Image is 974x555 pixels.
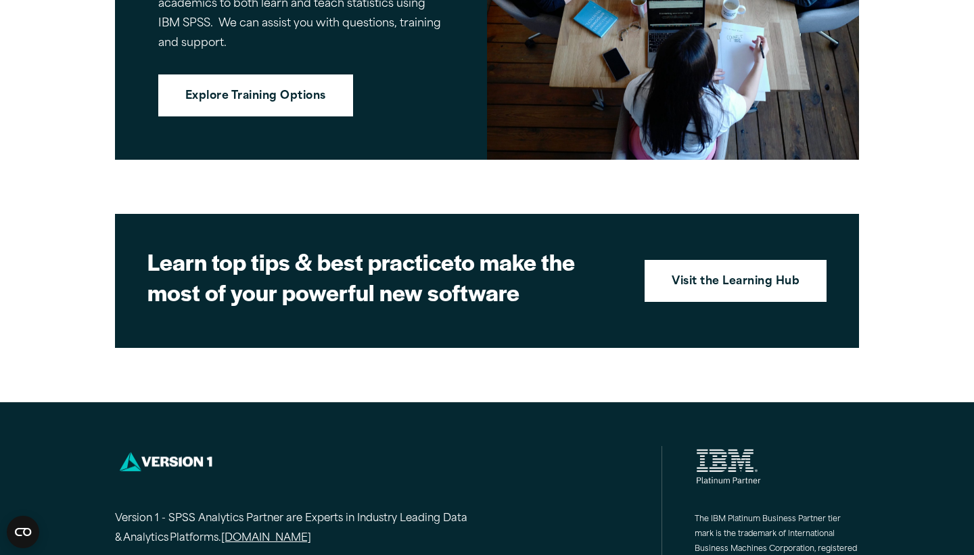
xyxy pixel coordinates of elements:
[221,529,311,549] a: [DOMAIN_NAME]
[645,260,827,302] a: Visit the Learning Hub
[672,273,799,291] strong: Visit the Learning Hub
[158,74,353,116] a: Explore Training Options
[115,510,521,549] p: Version 1 - SPSS Analytics Partner are Experts in Industry Leading Data & Analytics Platforms.
[7,516,39,548] button: Open CMP widget
[147,245,454,277] strong: Learn top tips & best practice
[147,246,621,307] h2: to make the most of your powerful new software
